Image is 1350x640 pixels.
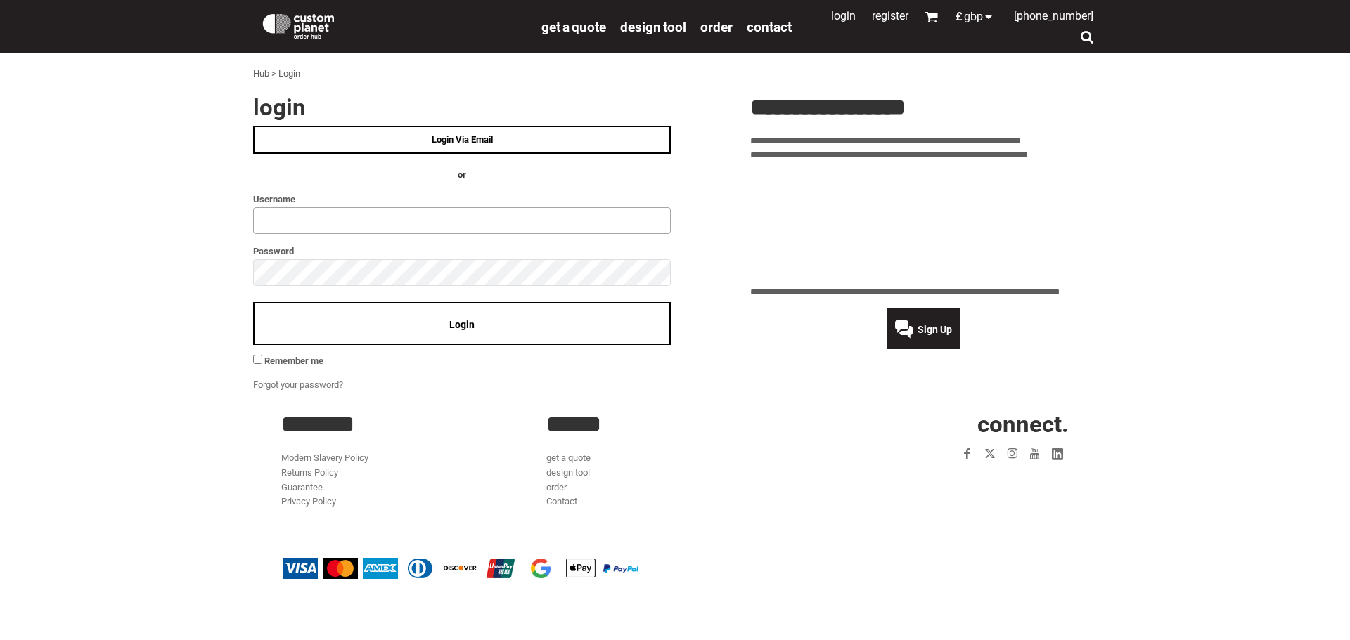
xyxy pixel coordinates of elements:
iframe: Customer reviews powered by Trustpilot [750,171,1097,277]
span: [PHONE_NUMBER] [1014,9,1093,22]
span: GBP [964,11,983,22]
img: PayPal [603,564,638,573]
span: get a quote [541,19,606,35]
h2: CONNECT. [812,412,1069,436]
h4: OR [253,168,671,183]
a: Contact [747,18,792,34]
a: Privacy Policy [281,496,336,507]
a: Register [872,9,908,22]
a: Login Via Email [253,126,671,154]
span: Remember me [264,355,323,366]
span: Sign Up [918,324,952,335]
a: get a quote [546,452,591,463]
a: Hub [253,68,269,79]
img: American Express [363,558,398,579]
div: Login [278,67,300,81]
img: Diners Club [403,558,438,579]
a: order [700,18,733,34]
span: design tool [620,19,686,35]
span: Login [449,319,475,330]
a: Custom Planet [253,4,534,46]
a: Guarantee [281,482,323,492]
img: Visa [283,558,318,579]
a: Contact [546,496,577,507]
a: Forgot your password? [253,379,343,390]
div: > [271,67,276,81]
a: Login [831,9,856,22]
span: Login Via Email [432,134,493,145]
a: design tool [546,467,590,478]
span: Contact [747,19,792,35]
a: Modern Slavery Policy [281,452,368,463]
img: Apple Pay [563,558,598,579]
img: Discover [443,558,478,579]
a: get a quote [541,18,606,34]
span: £ [956,11,964,22]
img: Custom Planet [260,11,337,39]
input: Remember me [253,355,262,364]
img: Google Pay [523,558,558,579]
a: Returns Policy [281,467,338,478]
label: Username [253,191,671,207]
img: China UnionPay [483,558,518,579]
a: design tool [620,18,686,34]
label: Password [253,243,671,259]
h2: Login [253,96,671,119]
img: Mastercard [323,558,358,579]
a: order [546,482,567,492]
iframe: Customer reviews powered by Trustpilot [875,474,1069,490]
span: order [700,19,733,35]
